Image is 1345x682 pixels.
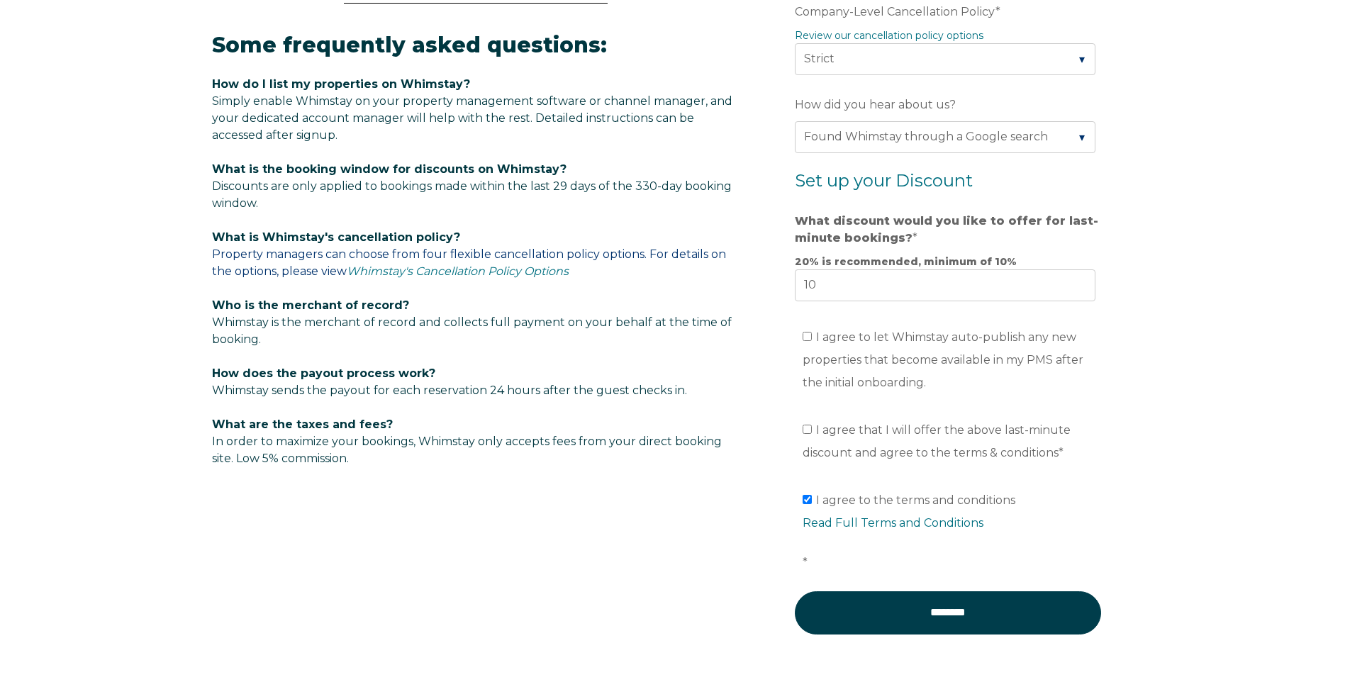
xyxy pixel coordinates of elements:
[803,332,812,341] input: I agree to let Whimstay auto-publish any new properties that become available in my PMS after the...
[212,384,687,397] span: Whimstay sends the payout for each reservation 24 hours after the guest checks in.
[212,162,567,176] span: What is the booking window for discounts on Whimstay?
[795,255,1017,268] strong: 20% is recommended, minimum of 10%
[803,516,983,530] a: Read Full Terms and Conditions
[212,418,722,465] span: In order to maximize your bookings, Whimstay only accepts fees from your direct booking site. Low...
[212,94,732,142] span: Simply enable Whimstay on your property management software or channel manager, and your dedicate...
[347,264,569,278] a: Whimstay's Cancellation Policy Options
[212,77,470,91] span: How do I list my properties on Whimstay?
[212,298,409,312] span: Who is the merchant of record?
[795,94,956,116] span: How did you hear about us?
[212,418,393,431] span: What are the taxes and fees?
[795,170,973,191] span: Set up your Discount
[212,367,435,380] span: How does the payout process work?
[212,179,732,210] span: Discounts are only applied to bookings made within the last 29 days of the 330-day booking window.
[803,493,1103,569] span: I agree to the terms and conditions
[803,425,812,434] input: I agree that I will offer the above last-minute discount and agree to the terms & conditions*
[803,423,1071,459] span: I agree that I will offer the above last-minute discount and agree to the terms & conditions
[795,29,983,42] a: Review our cancellation policy options
[212,229,740,280] p: Property managers can choose from four flexible cancellation policy options. For details on the o...
[795,1,995,23] span: Company-Level Cancellation Policy
[795,214,1098,245] strong: What discount would you like to offer for last-minute bookings?
[212,315,732,346] span: Whimstay is the merchant of record and collects full payment on your behalf at the time of booking.
[212,230,460,244] span: What is Whimstay's cancellation policy?
[803,330,1083,389] span: I agree to let Whimstay auto-publish any new properties that become available in my PMS after the...
[803,495,812,504] input: I agree to the terms and conditionsRead Full Terms and Conditions*
[212,32,607,58] span: Some frequently asked questions:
